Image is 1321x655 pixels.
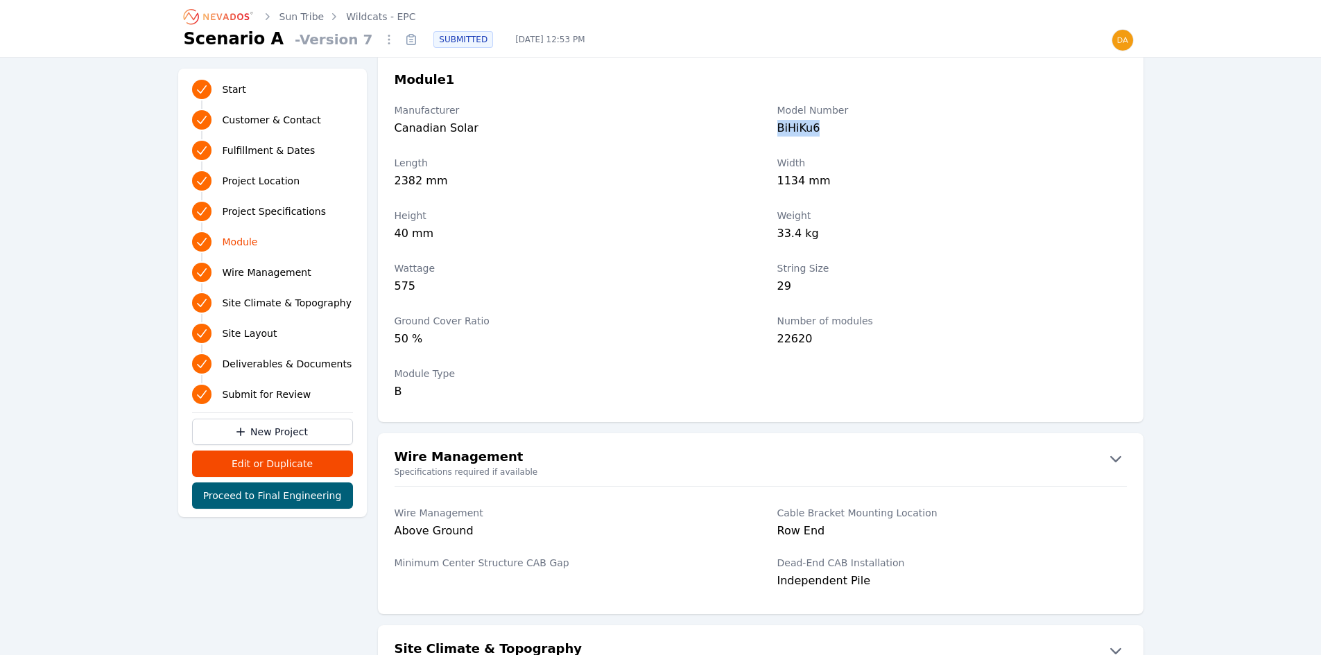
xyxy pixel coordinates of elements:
[223,265,311,279] span: Wire Management
[777,261,1127,275] label: String Size
[395,447,524,469] h2: Wire Management
[395,506,744,520] label: Wire Management
[395,278,744,297] div: 575
[395,173,744,192] div: 2382 mm
[223,296,352,310] span: Site Climate & Topography
[192,482,353,509] button: Proceed to Final Engineering
[223,235,258,249] span: Module
[504,34,596,45] span: [DATE] 12:53 PM
[184,6,416,28] nav: Breadcrumb
[395,367,744,381] label: Module Type
[777,573,1127,589] div: Independent Pile
[223,113,321,127] span: Customer & Contact
[223,82,246,96] span: Start
[777,506,1127,520] label: Cable Bracket Mounting Location
[777,120,1127,139] div: BiHiKu6
[223,357,352,371] span: Deliverables & Documents
[192,419,353,445] a: New Project
[378,466,1143,478] small: Specifications required if available
[346,10,415,24] a: Wildcats - EPC
[223,387,311,401] span: Submit for Review
[777,278,1127,297] div: 29
[777,331,1127,350] div: 22620
[223,174,300,188] span: Project Location
[395,103,744,117] label: Manufacturer
[395,209,744,222] label: Height
[777,314,1127,328] label: Number of modules
[223,326,277,340] span: Site Layout
[192,77,353,407] nav: Progress
[395,314,744,328] label: Ground Cover Ratio
[378,447,1143,469] button: Wire Management
[395,120,744,139] div: Canadian Solar
[777,173,1127,192] div: 1134 mm
[395,523,744,539] div: Above Ground
[192,451,353,477] button: Edit or Duplicate
[395,70,455,89] h3: Module 1
[223,204,327,218] span: Project Specifications
[223,143,316,157] span: Fulfillment & Dates
[777,156,1127,170] label: Width
[279,10,325,24] a: Sun Tribe
[395,556,744,570] label: Minimum Center Structure CAB Gap
[777,209,1127,222] label: Weight
[1112,29,1134,51] img: daniel@nevados.solar
[777,556,1127,570] label: Dead-End CAB Installation
[289,30,378,49] span: - Version 7
[777,225,1127,245] div: 33.4 kg
[395,331,744,350] div: 50 %
[395,261,744,275] label: Wattage
[184,28,284,50] h1: Scenario A
[777,523,1127,539] div: Row End
[395,156,744,170] label: Length
[433,31,493,48] div: SUBMITTED
[395,225,744,245] div: 40 mm
[777,103,1127,117] label: Model Number
[395,383,744,400] div: B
